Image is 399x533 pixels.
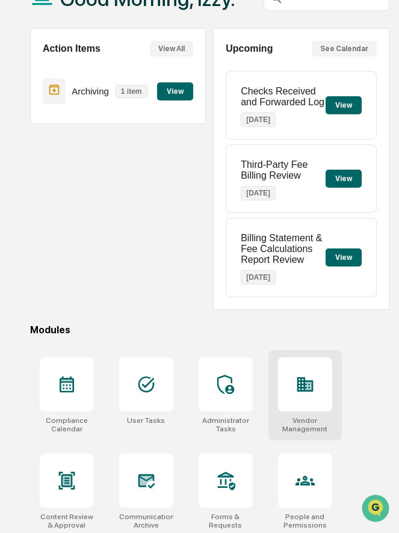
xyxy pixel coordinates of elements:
[278,416,332,433] div: Vendor Management
[150,41,193,57] button: View All
[87,153,97,162] div: 🗄️
[12,25,219,45] p: How can we help?
[241,233,325,265] p: Billing Statement & Fee Calculations Report Review
[99,152,149,164] span: Attestations
[85,203,146,213] a: Powered byPylon
[24,152,78,164] span: Preclearance
[278,513,332,529] div: People and Permissions
[12,92,34,114] img: 1746055101610-c473b297-6a78-478c-a979-82029cc54cd1
[326,248,362,266] button: View
[157,82,193,100] button: View
[82,147,154,168] a: 🗄️Attestations
[12,153,22,162] div: 🖐️
[360,493,393,526] iframe: Open customer support
[120,204,146,213] span: Pylon
[24,174,76,186] span: Data Lookup
[119,513,173,529] div: Communications Archive
[326,96,362,114] button: View
[241,112,276,127] p: [DATE]
[40,416,94,433] div: Compliance Calendar
[41,104,152,114] div: We're available if you need us!
[115,85,148,98] p: 1 item
[12,176,22,185] div: 🔎
[7,147,82,168] a: 🖐️Preclearance
[199,416,253,433] div: Administrator Tasks
[30,324,389,336] div: Modules
[7,170,81,191] a: 🔎Data Lookup
[241,86,325,108] p: Checks Received and Forwarded Log
[326,170,362,188] button: View
[241,186,276,200] p: [DATE]
[127,416,165,425] div: User Tasks
[199,513,253,529] div: Forms & Requests
[241,270,276,285] p: [DATE]
[205,96,219,110] button: Start new chat
[41,92,197,104] div: Start new chat
[72,86,109,96] p: Archiving
[312,41,377,57] button: See Calendar
[157,85,193,96] a: View
[241,159,325,181] p: Third-Party Fee Billing Review
[226,43,273,54] h2: Upcoming
[43,43,101,54] h2: Action Items
[40,513,94,529] div: Content Review & Approval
